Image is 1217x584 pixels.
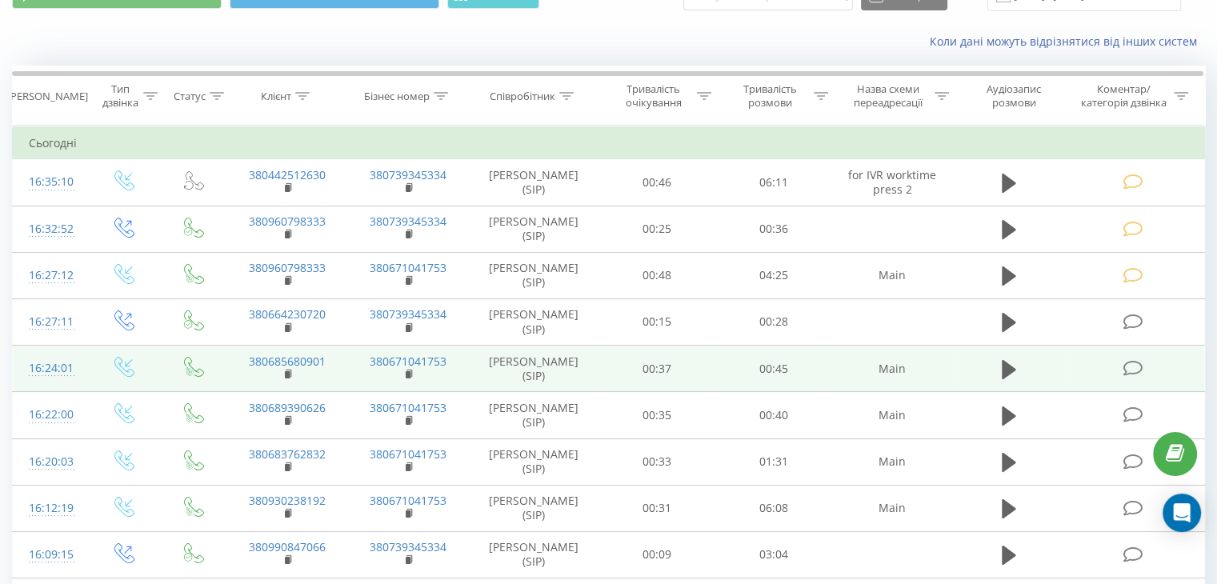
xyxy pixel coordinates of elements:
[490,90,555,103] div: Співробітник
[469,346,599,392] td: [PERSON_NAME] (SIP)
[469,438,599,485] td: [PERSON_NAME] (SIP)
[13,127,1205,159] td: Сьогодні
[174,90,206,103] div: Статус
[599,392,715,438] td: 00:35
[249,354,326,369] a: 380685680901
[715,438,831,485] td: 01:31
[831,392,952,438] td: Main
[599,531,715,578] td: 00:09
[29,539,71,570] div: 16:09:15
[599,252,715,298] td: 00:48
[370,493,446,508] a: 380671041753
[249,214,326,229] a: 380960798333
[249,446,326,462] a: 380683762832
[469,159,599,206] td: [PERSON_NAME] (SIP)
[831,438,952,485] td: Main
[847,82,931,110] div: Назва схеми переадресації
[599,159,715,206] td: 00:46
[715,206,831,252] td: 00:36
[249,260,326,275] a: 380960798333
[967,82,1061,110] div: Аудіозапис розмови
[7,90,88,103] div: [PERSON_NAME]
[29,493,71,524] div: 16:12:19
[249,493,326,508] a: 380930238192
[469,485,599,531] td: [PERSON_NAME] (SIP)
[370,354,446,369] a: 380671041753
[261,90,291,103] div: Клієнт
[715,346,831,392] td: 00:45
[249,539,326,554] a: 380990847066
[364,90,430,103] div: Бізнес номер
[29,214,71,245] div: 16:32:52
[599,346,715,392] td: 00:37
[1076,82,1170,110] div: Коментар/категорія дзвінка
[469,206,599,252] td: [PERSON_NAME] (SIP)
[599,485,715,531] td: 00:31
[29,446,71,478] div: 16:20:03
[599,438,715,485] td: 00:33
[1163,494,1201,532] div: Open Intercom Messenger
[249,167,326,182] a: 380442512630
[370,539,446,554] a: 380739345334
[249,306,326,322] a: 380664230720
[614,82,694,110] div: Тривалість очікування
[930,34,1205,49] a: Коли дані можуть відрізнятися вiд інших систем
[715,485,831,531] td: 06:08
[101,82,138,110] div: Тип дзвінка
[831,346,952,392] td: Main
[469,252,599,298] td: [PERSON_NAME] (SIP)
[715,252,831,298] td: 04:25
[370,446,446,462] a: 380671041753
[370,400,446,415] a: 380671041753
[29,260,71,291] div: 16:27:12
[370,260,446,275] a: 380671041753
[599,206,715,252] td: 00:25
[715,392,831,438] td: 00:40
[29,306,71,338] div: 16:27:11
[831,159,952,206] td: for IVR worktime press 2
[469,531,599,578] td: [PERSON_NAME] (SIP)
[831,252,952,298] td: Main
[29,399,71,430] div: 16:22:00
[715,531,831,578] td: 03:04
[730,82,810,110] div: Тривалість розмови
[370,214,446,229] a: 380739345334
[831,485,952,531] td: Main
[29,166,71,198] div: 16:35:10
[715,298,831,345] td: 00:28
[469,392,599,438] td: [PERSON_NAME] (SIP)
[249,400,326,415] a: 380689390626
[370,167,446,182] a: 380739345334
[715,159,831,206] td: 06:11
[370,306,446,322] a: 380739345334
[599,298,715,345] td: 00:15
[469,298,599,345] td: [PERSON_NAME] (SIP)
[29,353,71,384] div: 16:24:01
